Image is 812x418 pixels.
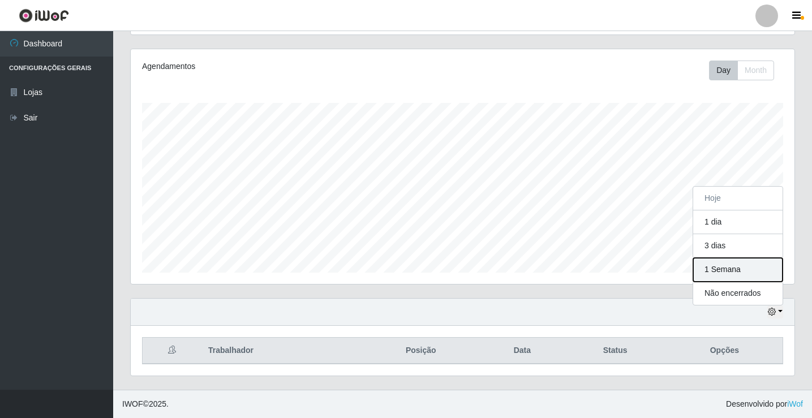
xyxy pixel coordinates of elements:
button: Day [709,61,738,80]
a: iWof [787,399,803,408]
div: Agendamentos [142,61,399,72]
th: Data [480,338,564,364]
th: Opções [667,338,783,364]
button: Hoje [693,187,783,210]
div: Toolbar with button groups [709,61,783,80]
span: © 2025 . [122,398,169,410]
img: CoreUI Logo [19,8,69,23]
span: Desenvolvido por [726,398,803,410]
button: 1 dia [693,210,783,234]
span: IWOF [122,399,143,408]
button: 1 Semana [693,258,783,282]
div: First group [709,61,774,80]
th: Trabalhador [201,338,361,364]
th: Posição [361,338,480,364]
th: Status [564,338,667,364]
button: 3 dias [693,234,783,258]
button: Não encerrados [693,282,783,305]
button: Month [737,61,774,80]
